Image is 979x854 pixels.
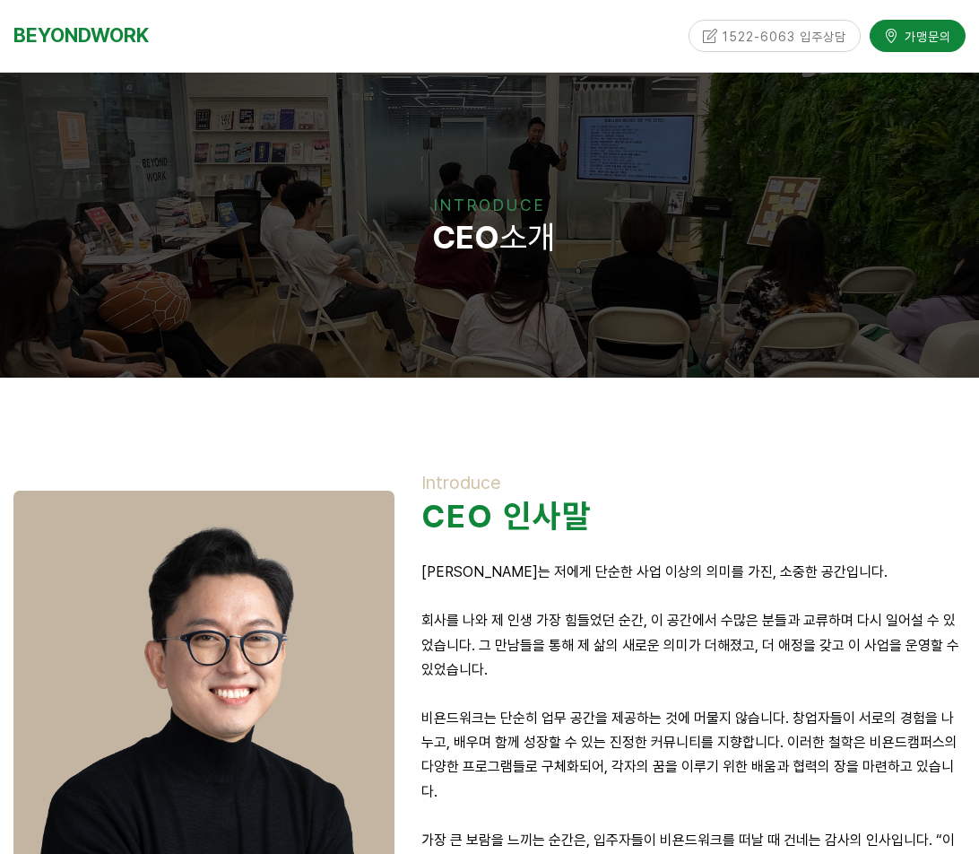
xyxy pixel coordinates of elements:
a: BEYONDWORK [13,19,149,52]
span: Introduce [421,472,501,493]
span: INTRODUCE [434,196,546,214]
span: 소개 [424,218,555,257]
span: 가맹문의 [899,26,951,44]
p: 회사를 나와 제 인생 가장 힘들었던 순간, 이 공간에서 수많은 분들과 교류하며 다시 일어설 수 있었습니다. 그 만남들을 통해 제 삶의 새로운 의미가 더해졌고, 더 애정을 갖고... [421,608,966,682]
p: 비욘드워크는 단순히 업무 공간을 제공하는 것에 머물지 않습니다. 창업자들이 서로의 경험을 나누고, 배우며 함께 성장할 수 있는 진정한 커뮤니티를 지향합니다. 이러한 철학은 비... [421,706,966,804]
p: [PERSON_NAME]는 저에게 단순한 사업 이상의 의미를 가진, 소중한 공간입니다. [421,560,966,584]
a: 가맹문의 [870,19,966,50]
strong: CEO [432,218,499,257]
strong: CEO 인사말 [421,497,592,536]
